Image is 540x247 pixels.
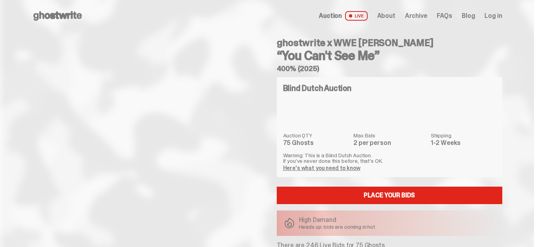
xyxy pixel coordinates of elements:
dt: Max Bids [353,133,426,138]
dd: 2 per person [353,140,426,146]
dd: 1-2 Weeks [431,140,496,146]
h4: Blind Dutch Auction [283,84,351,92]
span: LIVE [345,11,368,21]
a: About [377,13,395,19]
dt: Shipping [431,133,496,138]
a: FAQs [437,13,452,19]
dd: 75 Ghosts [283,140,349,146]
p: Warning: This is a Blind Dutch Auction. If you’ve never done this before, that’s OK. [283,152,496,164]
a: Log in [484,13,502,19]
p: High Demand [299,217,376,223]
span: Auction [319,13,342,19]
a: Auction LIVE [319,11,367,21]
dt: Auction QTY [283,133,349,138]
a: Blog [462,13,475,19]
p: Heads up: bids are coming in hot [299,224,376,230]
a: Archive [405,13,427,19]
h5: 400% (2025) [277,65,502,72]
a: Place your Bids [277,187,502,204]
a: Here's what you need to know [283,164,361,172]
h3: “You Can't See Me” [277,49,502,62]
h4: ghostwrite x WWE [PERSON_NAME] [277,38,502,48]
